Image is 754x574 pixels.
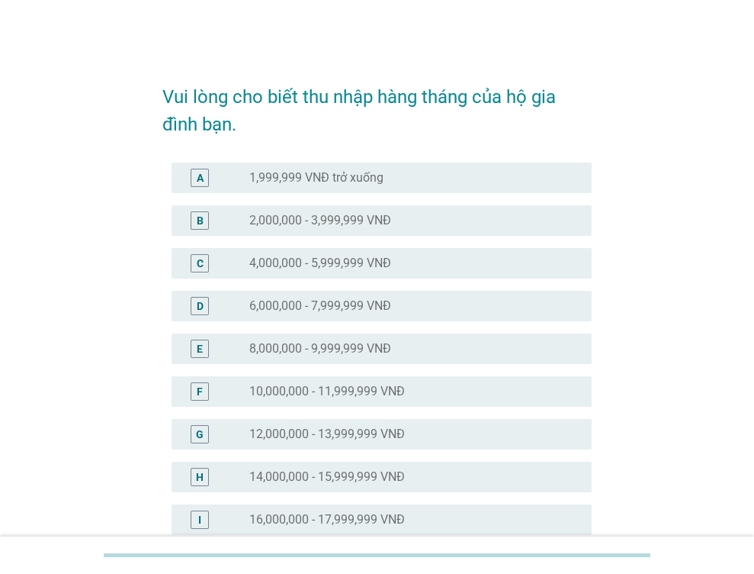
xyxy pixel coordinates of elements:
[197,383,203,399] div: F
[249,384,405,399] label: 10,000,000 - 11,999,999 VNĐ
[162,68,592,138] h2: Vui lòng cho biết thu nhập hàng tháng của hộ gia đình bạn.
[249,170,383,185] label: 1,999,999 VNĐ trở xuống
[196,469,204,485] div: H
[249,341,391,356] label: 8,000,000 - 9,999,999 VNĐ
[249,512,405,527] label: 16,000,000 - 17,999,999 VNĐ
[196,426,204,442] div: G
[197,212,204,228] div: B
[249,213,391,228] label: 2,000,000 - 3,999,999 VNĐ
[249,469,405,485] label: 14,000,000 - 15,999,999 VNĐ
[249,256,391,271] label: 4,000,000 - 5,999,999 VNĐ
[198,511,201,527] div: I
[249,298,391,314] label: 6,000,000 - 7,999,999 VNĐ
[249,427,405,442] label: 12,000,000 - 13,999,999 VNĐ
[197,340,203,356] div: E
[197,298,204,314] div: D
[197,169,204,185] div: A
[197,255,204,271] div: C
